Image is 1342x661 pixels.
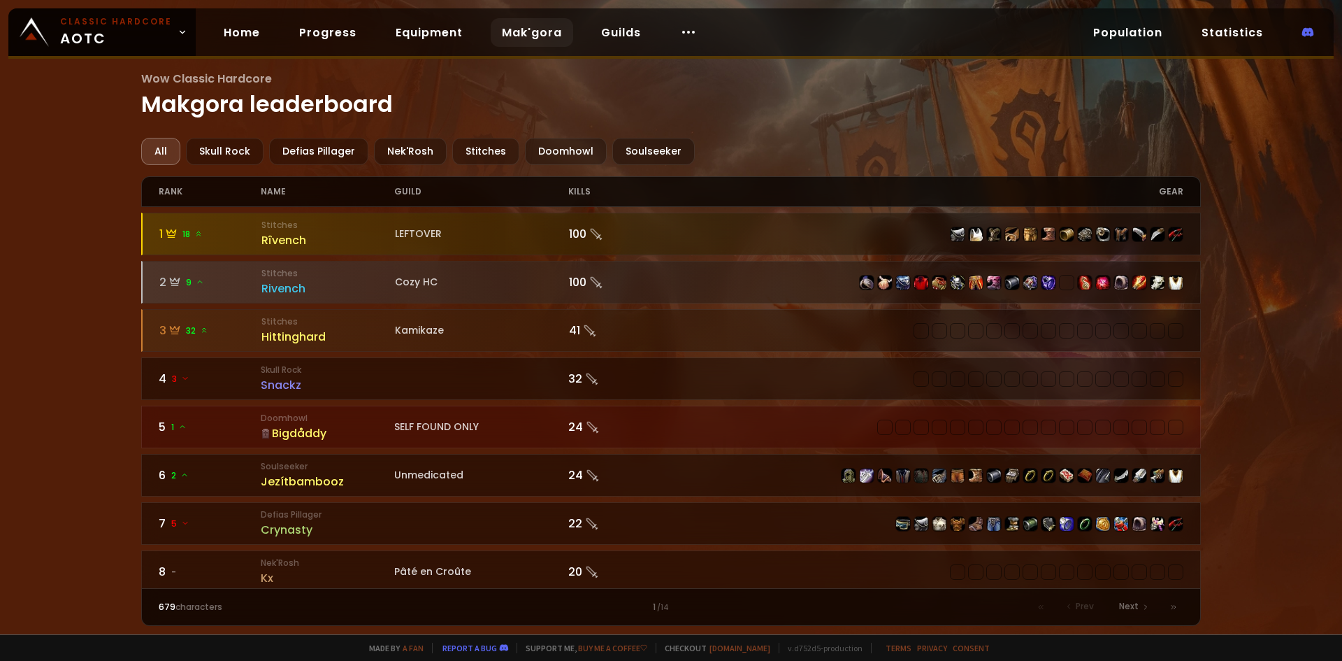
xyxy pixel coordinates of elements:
[568,563,671,581] div: 20
[141,357,1202,400] a: 43 Skull RockSnackz32 item-10502item-12047item-14182item-9791item-6611item-9797item-6612item-6613...
[671,177,1183,206] div: gear
[896,517,910,531] img: item-4385
[159,322,262,339] div: 3
[568,467,671,484] div: 24
[1078,276,1092,290] img: item-22268
[261,412,394,425] small: Doomhowl
[159,177,261,206] div: rank
[969,469,983,483] img: item-16711
[261,280,395,297] div: Rivench
[171,421,187,434] span: 1
[395,323,569,338] div: Kamikaze
[261,219,395,232] small: Stitches
[1041,276,1055,290] img: item-18103
[261,569,394,587] div: Kx
[403,643,424,653] a: a fan
[442,643,497,653] a: Report a bug
[261,473,394,490] div: Jezítbambooz
[171,469,189,482] span: 2
[1096,276,1110,290] img: item-20036
[141,454,1202,497] a: 62SoulseekerJezítbamboozUnmedicated24 item-11925item-15411item-13358item-2105item-14637item-16713...
[394,420,568,434] div: SELF FOUND ONLY
[261,315,395,328] small: Stitches
[1150,227,1164,241] img: item-6448
[525,138,607,165] div: Doomhowl
[394,468,568,483] div: Unmedicated
[159,273,262,291] div: 2
[1023,276,1037,290] img: item-16801
[709,643,770,653] a: [DOMAIN_NAME]
[159,225,262,243] div: 1
[1005,227,1019,241] img: item-14113
[1041,227,1055,241] img: item-11853
[779,643,863,653] span: v. d752d5 - production
[914,469,928,483] img: item-14637
[914,276,928,290] img: item-2575
[374,138,447,165] div: Nek'Rosh
[1114,517,1128,531] img: item-4381
[1119,600,1139,613] span: Next
[953,643,990,653] a: Consent
[987,517,1001,531] img: item-10410
[395,227,569,241] div: LEFTOVER
[394,564,568,579] div: Pâté en Croûte
[1076,600,1094,613] span: Prev
[159,563,261,581] div: 8
[569,322,672,339] div: 41
[159,418,261,436] div: 5
[1169,469,1183,483] img: item-5976
[656,643,770,653] span: Checkout
[1078,469,1092,483] img: item-13209
[171,566,176,578] span: -
[860,276,874,290] img: item-22267
[261,267,395,280] small: Stitches
[159,467,261,484] div: 6
[860,469,874,483] img: item-15411
[491,18,573,47] a: Mak'gora
[896,469,910,483] img: item-2105
[269,138,368,165] div: Defias Pillager
[186,138,264,165] div: Skull Rock
[159,515,261,532] div: 7
[1005,517,1019,531] img: item-1121
[395,275,569,290] div: Cozy HC
[1096,517,1110,531] img: item-209611
[878,276,892,290] img: item-22403
[1114,469,1128,483] img: item-17705
[568,418,671,436] div: 24
[917,643,947,653] a: Privacy
[842,469,856,483] img: item-11925
[951,227,965,241] img: item-1769
[1169,227,1183,241] img: item-6469
[878,469,892,483] img: item-13358
[1023,517,1037,531] img: item-15331
[141,502,1202,545] a: 75 Defias PillagerCrynasty22 item-4385item-10657item-148item-2041item-6468item-10410item-1121item...
[159,370,261,388] div: 4
[141,70,1202,121] h1: Makgora leaderboard
[932,276,946,290] img: item-19682
[394,177,568,206] div: guild
[1078,227,1092,241] img: item-10413
[1041,469,1055,483] img: item-18500
[1190,18,1274,47] a: Statistics
[1060,227,1074,241] img: item-14160
[886,643,911,653] a: Terms
[1132,227,1146,241] img: item-6504
[657,602,669,613] small: / 14
[261,509,394,521] small: Defias Pillager
[8,8,196,56] a: Classic HardcoreAOTC
[1060,517,1074,531] img: item-2933
[1132,469,1146,483] img: item-12939
[987,469,1001,483] img: item-16710
[261,557,394,569] small: Nek'Rosh
[1114,227,1128,241] img: item-9812
[1150,276,1164,290] img: item-13938
[361,643,424,653] span: Made by
[568,515,671,532] div: 22
[568,370,671,388] div: 32
[578,643,647,653] a: Buy me a coffee
[384,18,474,47] a: Equipment
[141,406,1202,448] a: 51DoomhowlBigdåddySELF FOUND ONLY24 item-10588item-13088item-10774item-4119item-13117item-15157it...
[1132,276,1146,290] img: item-18842
[141,213,1202,255] a: 118 StitchesRîvenchLEFTOVER100 item-1769item-5107item-3313item-14113item-5327item-11853item-14160...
